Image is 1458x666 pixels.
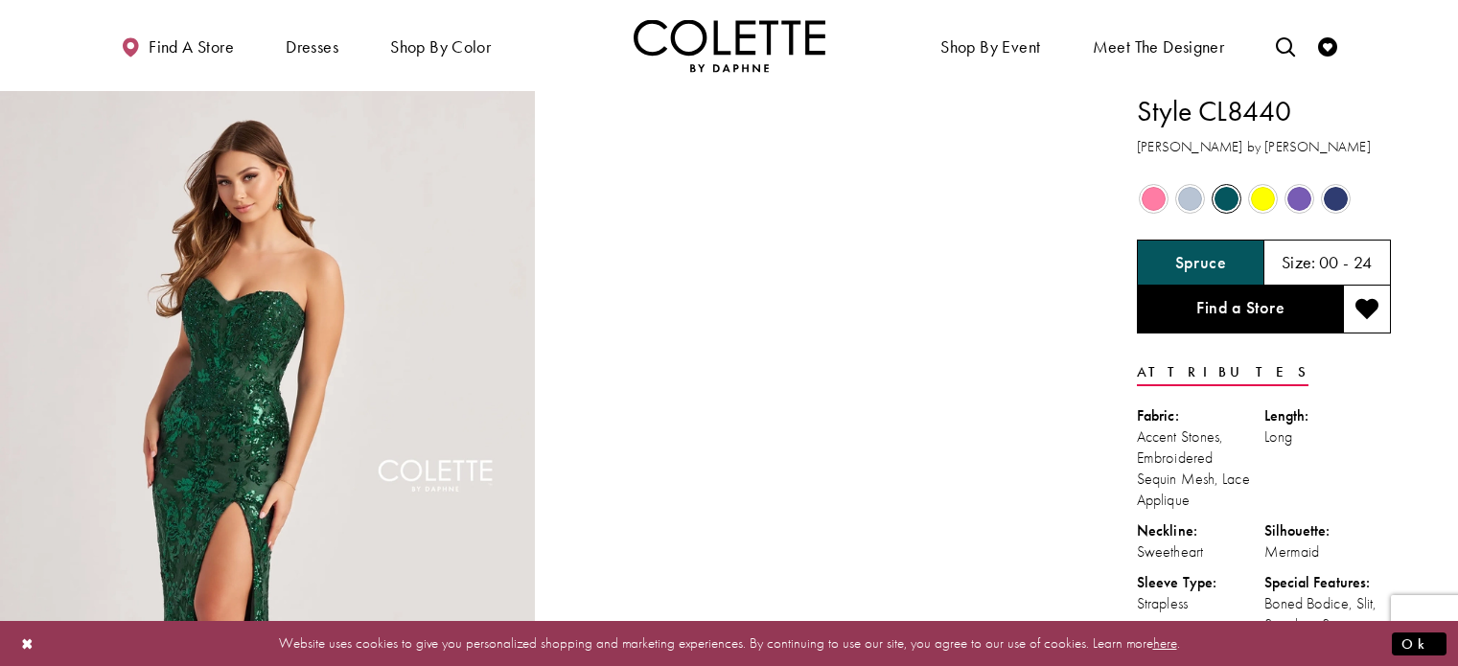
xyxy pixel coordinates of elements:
div: Strapless [1137,593,1264,614]
a: Find a Store [1137,286,1343,333]
a: here [1153,633,1177,653]
div: Sleeve Type: [1137,572,1264,593]
span: Shop By Event [936,19,1045,72]
a: Toggle search [1271,19,1300,72]
button: Add to wishlist [1343,286,1391,333]
a: Visit Home Page [634,19,825,72]
span: Dresses [281,19,343,72]
div: Sweetheart [1137,541,1264,563]
a: Meet the designer [1088,19,1230,72]
p: Website uses cookies to give you personalized shopping and marketing experiences. By continuing t... [138,631,1320,656]
div: Accent Stones, Embroidered Sequin Mesh, Lace Applique [1137,426,1264,511]
h3: [PERSON_NAME] by [PERSON_NAME] [1137,136,1391,158]
div: Silhouette: [1264,520,1392,541]
div: Yellow [1246,182,1280,216]
span: Shop By Event [940,37,1040,57]
h1: Style CL8440 [1137,91,1391,131]
div: Spruce [1210,182,1243,216]
div: Violet [1283,182,1316,216]
video: Style CL8440 Colette by Daphne #1 autoplay loop mute video [544,91,1079,358]
h5: Chosen color [1175,253,1226,272]
div: Boned Bodice, Slit, Spaghetti Straps Included [1264,593,1392,656]
div: Mermaid [1264,541,1392,563]
span: Shop by color [390,37,491,57]
img: Colette by Daphne [634,19,825,72]
span: Meet the designer [1093,37,1225,57]
div: Cotton Candy [1137,182,1170,216]
span: Find a store [149,37,234,57]
div: Fabric: [1137,405,1264,426]
a: Check Wishlist [1313,19,1342,72]
button: Close Dialog [12,627,44,660]
div: Special Features: [1264,572,1392,593]
div: Product color controls state depends on size chosen [1137,181,1391,218]
span: Size: [1282,251,1316,273]
a: Attributes [1137,358,1308,386]
button: Submit Dialog [1392,632,1446,655]
div: Ice Blue [1173,182,1207,216]
a: Find a store [116,19,239,72]
div: Length: [1264,405,1392,426]
div: Long [1264,426,1392,448]
div: Neckline: [1137,520,1264,541]
span: Shop by color [385,19,496,72]
div: Navy Blue [1319,182,1353,216]
h5: 00 - 24 [1319,253,1373,272]
span: Dresses [286,37,338,57]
